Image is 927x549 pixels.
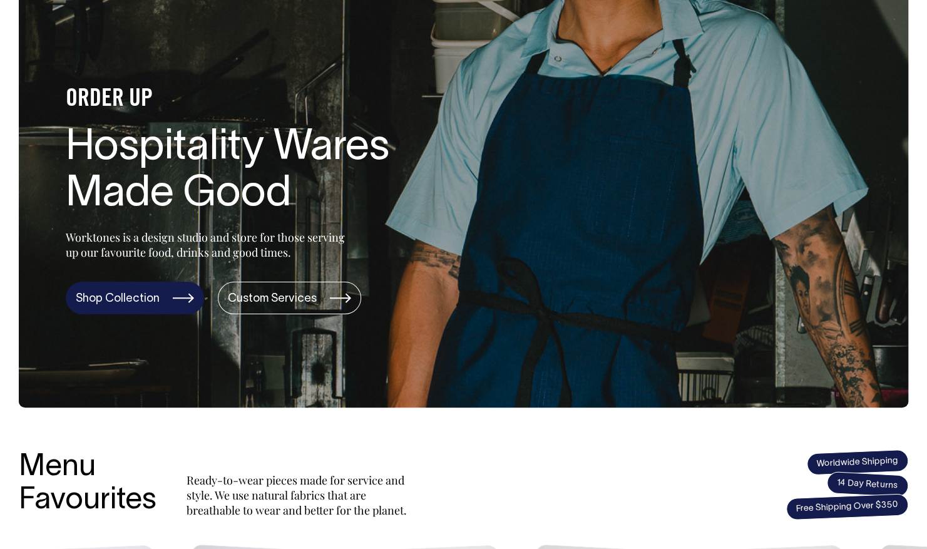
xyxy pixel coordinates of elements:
[19,451,156,518] h3: Menu Favourites
[806,449,908,475] span: Worldwide Shipping
[66,282,204,314] a: Shop Collection
[66,230,351,260] p: Worktones is a design studio and store for those serving up our favourite food, drinks and good t...
[66,125,466,219] h1: Hospitality Wares Made Good
[66,86,466,113] h4: ORDER UP
[826,471,909,498] span: 14 Day Returns
[786,493,908,520] span: Free Shipping Over $350
[187,473,412,518] p: Ready-to-wear pieces made for service and style. We use natural fabrics that are breathable to we...
[218,282,361,314] a: Custom Services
